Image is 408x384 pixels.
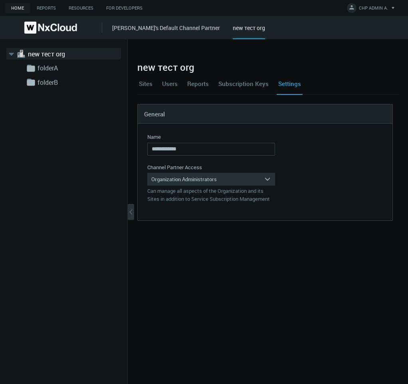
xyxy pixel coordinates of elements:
a: Reports [30,3,62,13]
a: folderA [38,63,117,73]
a: folderB [38,78,117,87]
img: Nx Cloud logo [24,22,77,34]
a: [PERSON_NAME]'s Default Channel Partner [112,24,220,32]
a: Sites [137,73,154,94]
label: Name [147,133,161,141]
div: new тест org [233,24,265,39]
a: Home [5,3,30,13]
h4: General [144,110,386,118]
a: Users [160,73,179,94]
a: Settings [277,73,303,94]
a: Reports [186,73,210,94]
nx-control-message: Can manage all aspects of the Organization and its Sites in addition to Service Subscription Mana... [147,187,270,202]
h2: new тест org [137,62,398,73]
a: For Developers [100,3,149,13]
label: Channel Partner Access [147,164,202,172]
a: Resources [62,3,100,13]
div: Organization Administrators [147,173,264,186]
a: Subscription Keys [217,73,270,94]
a: new тест org [28,49,108,59]
span: CHP ADMIN A. [359,5,388,14]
